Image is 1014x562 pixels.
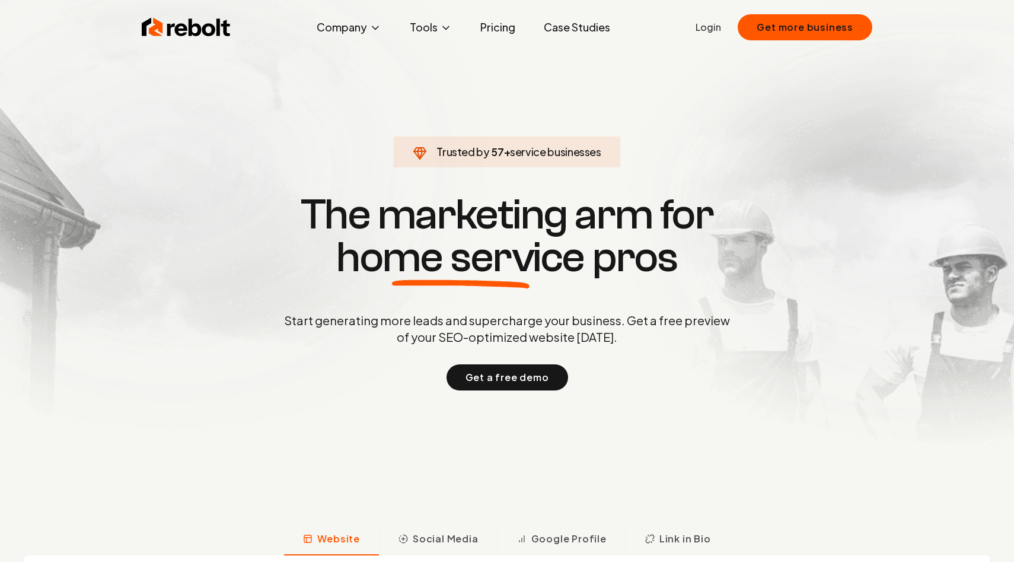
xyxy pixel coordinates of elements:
[317,532,360,546] span: Website
[696,20,721,34] a: Login
[336,236,585,279] span: home service
[284,525,379,555] button: Website
[510,145,601,158] span: service businesses
[307,15,391,39] button: Company
[471,15,525,39] a: Pricing
[504,145,511,158] span: +
[379,525,498,555] button: Social Media
[659,532,711,546] span: Link in Bio
[738,14,872,40] button: Get more business
[498,525,626,555] button: Google Profile
[400,15,461,39] button: Tools
[491,144,503,160] span: 57
[222,193,792,279] h1: The marketing arm for pros
[534,15,620,39] a: Case Studies
[626,525,730,555] button: Link in Bio
[436,145,489,158] span: Trusted by
[447,364,568,390] button: Get a free demo
[413,532,479,546] span: Social Media
[142,15,231,39] img: Rebolt Logo
[282,312,732,345] p: Start generating more leads and supercharge your business. Get a free preview of your SEO-optimiz...
[531,532,607,546] span: Google Profile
